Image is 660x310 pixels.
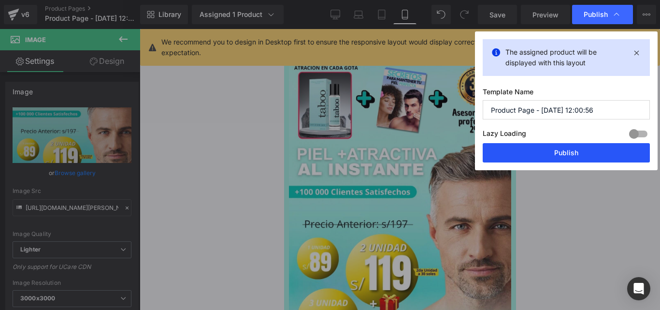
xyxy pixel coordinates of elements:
[483,127,526,143] label: Lazy Loading
[483,143,650,162] button: Publish
[584,10,608,19] span: Publish
[505,47,627,68] p: The assigned product will be displayed with this layout
[627,277,650,300] div: Open Intercom Messenger
[483,88,650,100] label: Template Name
